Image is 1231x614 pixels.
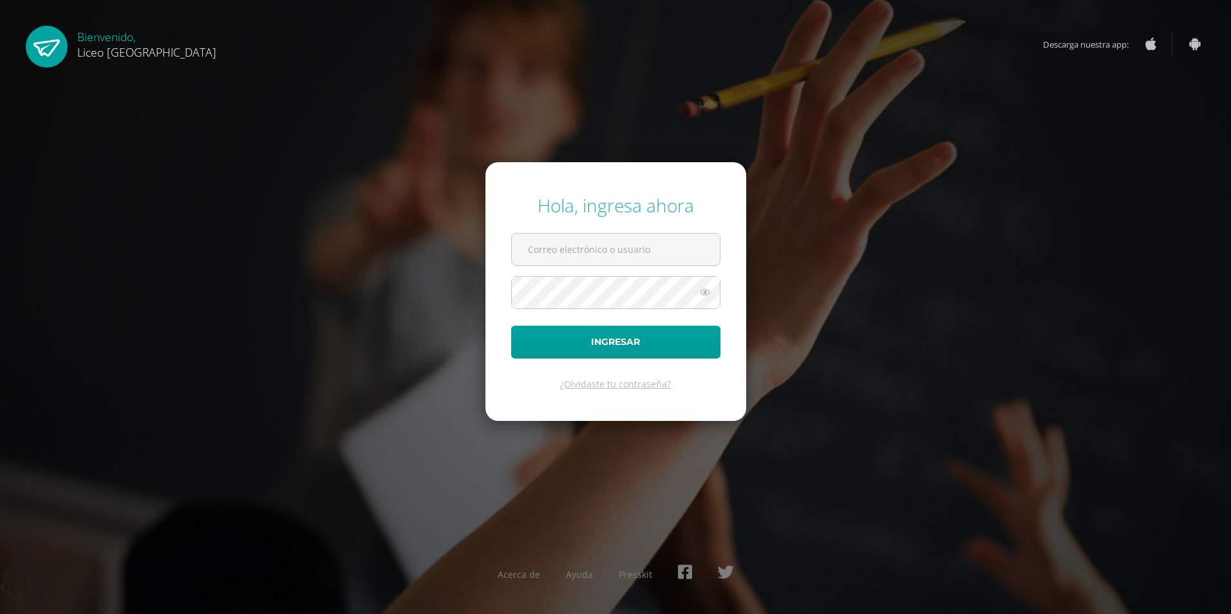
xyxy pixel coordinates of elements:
[77,44,216,60] span: Liceo [GEOGRAPHIC_DATA]
[511,326,720,358] button: Ingresar
[511,193,720,218] div: Hola, ingresa ahora
[498,568,540,581] a: Acerca de
[512,234,720,265] input: Correo electrónico o usuario
[77,26,216,60] div: Bienvenido,
[619,568,652,581] a: Presskit
[566,568,593,581] a: Ayuda
[560,378,671,390] a: ¿Olvidaste tu contraseña?
[1043,32,1142,57] span: Descarga nuestra app:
